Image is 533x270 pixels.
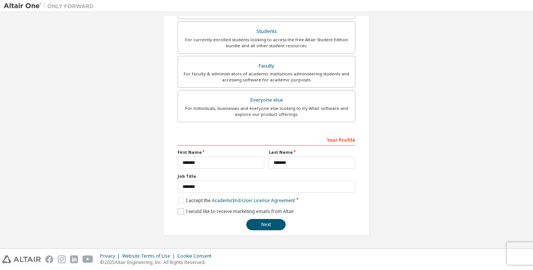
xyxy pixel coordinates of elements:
[2,255,41,263] img: altair_logo.svg
[183,95,350,105] div: Everyone else
[212,197,295,204] a: Academic End-User License Agreement
[183,61,350,71] div: Faculty
[70,255,78,263] img: linkedin.svg
[246,219,286,230] button: Next
[45,255,53,263] img: facebook.svg
[178,208,294,214] label: I would like to receive marketing emails from Altair
[100,259,216,265] p: © 2025 Altair Engineering, Inc. All Rights Reserved.
[178,149,264,155] label: First Name
[122,253,177,259] div: Website Terms of Use
[58,255,66,263] img: instagram.svg
[183,105,350,117] div: For individuals, businesses and everyone else looking to try Altair software and explore our prod...
[82,255,93,263] img: youtube.svg
[183,26,350,37] div: Students
[100,253,122,259] div: Privacy
[183,37,350,49] div: For currently enrolled students looking to access the free Altair Student Edition bundle and all ...
[178,133,355,145] div: Your Profile
[269,149,355,155] label: Last Name
[178,173,355,179] label: Job Title
[178,197,295,204] label: I accept the
[177,253,216,259] div: Cookie Consent
[183,71,350,83] div: For faculty & administrators of academic institutions administering students and accessing softwa...
[4,2,97,10] img: Altair One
